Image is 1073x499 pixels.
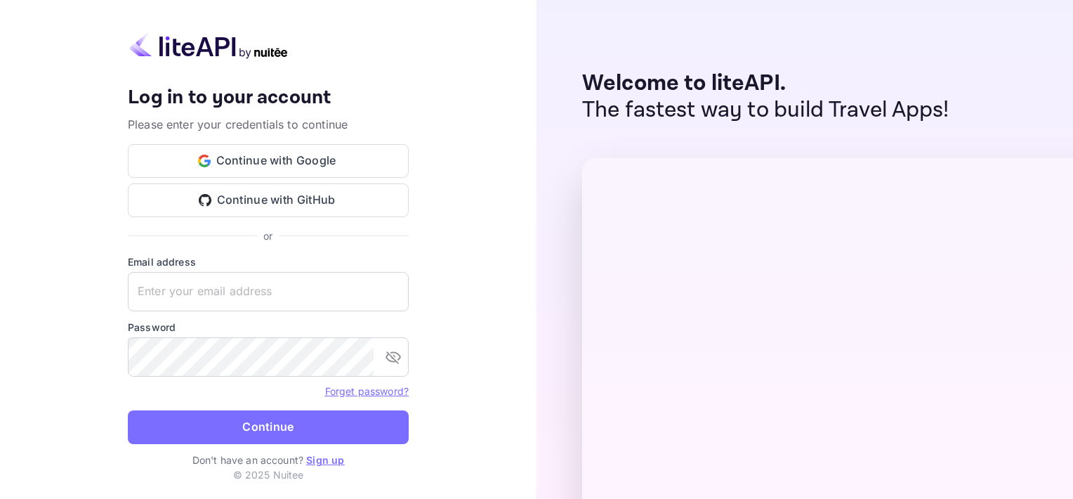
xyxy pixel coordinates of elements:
[306,454,344,466] a: Sign up
[128,254,409,269] label: Email address
[582,97,949,124] p: The fastest way to build Travel Apps!
[128,116,409,133] p: Please enter your credentials to continue
[325,384,409,398] a: Forget password?
[128,183,409,217] button: Continue with GitHub
[128,410,409,444] button: Continue
[128,272,409,311] input: Enter your email address
[128,32,289,59] img: liteapi
[128,453,409,467] p: Don't have an account?
[379,343,407,371] button: toggle password visibility
[582,70,949,97] p: Welcome to liteAPI.
[128,86,409,110] h4: Log in to your account
[128,320,409,335] label: Password
[263,228,272,243] p: or
[233,467,304,482] p: © 2025 Nuitee
[325,385,409,397] a: Forget password?
[128,144,409,178] button: Continue with Google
